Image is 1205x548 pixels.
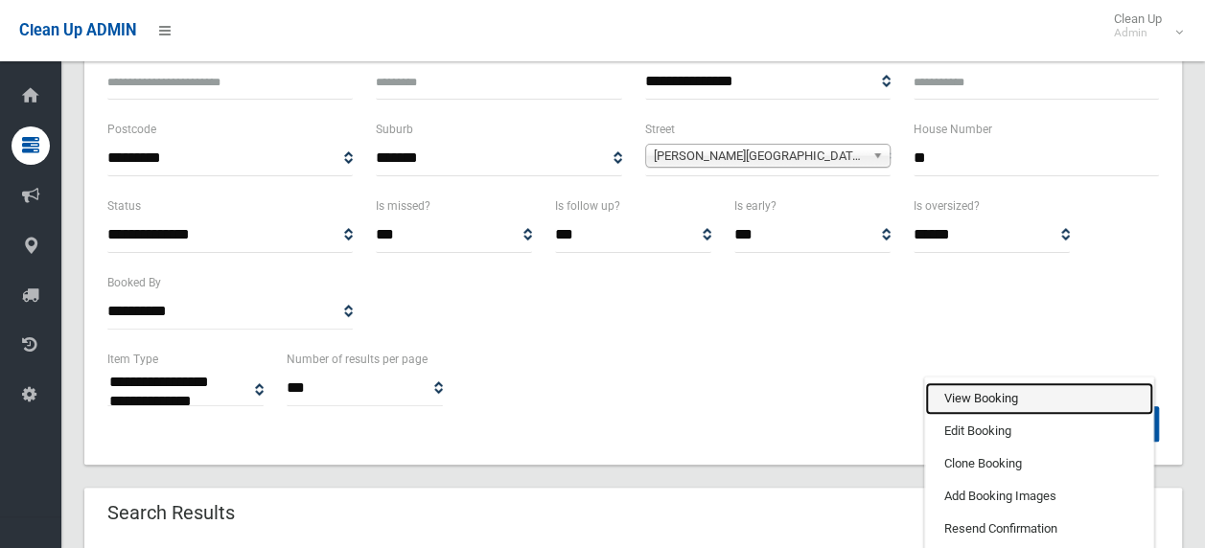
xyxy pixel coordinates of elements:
[914,195,980,217] label: Is oversized?
[107,349,158,370] label: Item Type
[645,119,675,140] label: Street
[914,119,992,140] label: House Number
[376,195,430,217] label: Is missed?
[654,145,865,168] span: [PERSON_NAME][GEOGRAPHIC_DATA] ([GEOGRAPHIC_DATA])
[376,119,413,140] label: Suburb
[925,480,1153,513] a: Add Booking Images
[107,119,156,140] label: Postcode
[555,195,620,217] label: Is follow up?
[925,382,1153,415] a: View Booking
[925,513,1153,545] a: Resend Confirmation
[734,195,776,217] label: Is early?
[107,272,161,293] label: Booked By
[287,349,428,370] label: Number of results per page
[1114,26,1162,40] small: Admin
[925,415,1153,447] a: Edit Booking
[84,494,258,532] header: Search Results
[19,21,136,39] span: Clean Up ADMIN
[107,195,141,217] label: Status
[925,447,1153,480] a: Clone Booking
[1104,11,1181,40] span: Clean Up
